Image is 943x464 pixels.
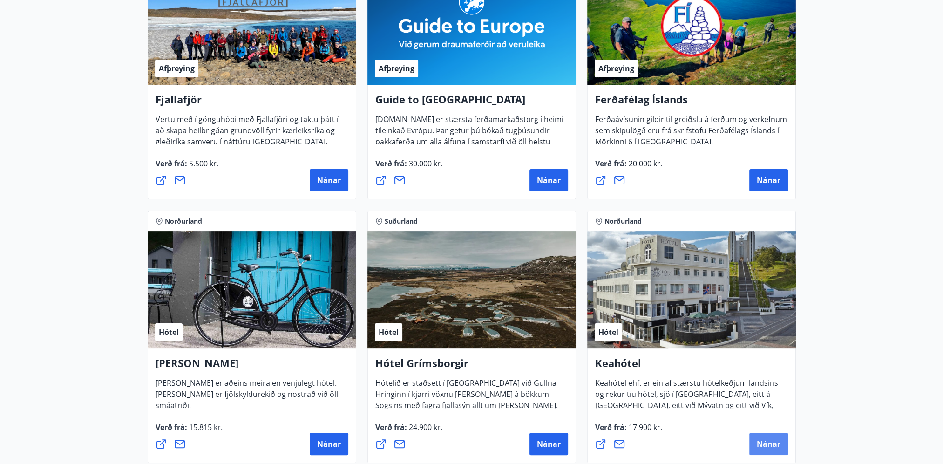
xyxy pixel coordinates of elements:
[165,217,202,226] span: Norðurland
[598,63,634,74] span: Afþreying
[317,175,341,185] span: Nánar
[156,422,223,440] span: Verð frá :
[595,422,662,440] span: Verð frá :
[407,422,442,432] span: 24.900 kr.
[537,175,561,185] span: Nánar
[379,327,399,337] span: Hótel
[156,92,348,114] h4: Fjallafjör
[375,158,442,176] span: Verð frá :
[529,433,568,455] button: Nánar
[156,114,339,154] span: Vertu með í gönguhópi með Fjallafjöri og taktu þátt í að skapa heilbrigðan grundvöll fyrir kærlei...
[379,63,414,74] span: Afþreying
[595,378,778,440] span: Keahótel ehf. er ein af stærstu hótelkeðjum landsins og rekur tíu hótel, sjö í [GEOGRAPHIC_DATA],...
[159,63,195,74] span: Afþreying
[604,217,642,226] span: Norðurland
[595,356,788,377] h4: Keahótel
[187,422,223,432] span: 15.815 kr.
[598,327,618,337] span: Hótel
[537,439,561,449] span: Nánar
[595,158,662,176] span: Verð frá :
[627,422,662,432] span: 17.900 kr.
[375,114,563,177] span: [DOMAIN_NAME] er stærsta ferðamarkaðstorg í heimi tileinkað Evrópu. Þar getur þú bókað tugþúsundi...
[595,92,788,114] h4: Ferðafélag Íslands
[317,439,341,449] span: Nánar
[749,169,788,191] button: Nánar
[595,114,787,154] span: Ferðaávísunin gildir til greiðslu á ferðum og verkefnum sem skipulögð eru frá skrifstofu Ferðafél...
[156,378,338,418] span: [PERSON_NAME] er aðeins meira en venjulegt hótel. [PERSON_NAME] er fjölskyldurekið og nostrað við...
[627,158,662,169] span: 20.000 kr.
[385,217,418,226] span: Suðurland
[375,92,568,114] h4: Guide to [GEOGRAPHIC_DATA]
[375,378,558,440] span: Hótelið er staðsett í [GEOGRAPHIC_DATA] við Gullna Hringinn í kjarri vöxnu [PERSON_NAME] á bökkum...
[529,169,568,191] button: Nánar
[375,356,568,377] h4: Hótel Grímsborgir
[749,433,788,455] button: Nánar
[757,439,780,449] span: Nánar
[310,169,348,191] button: Nánar
[187,158,218,169] span: 5.500 kr.
[757,175,780,185] span: Nánar
[375,422,442,440] span: Verð frá :
[407,158,442,169] span: 30.000 kr.
[310,433,348,455] button: Nánar
[156,158,218,176] span: Verð frá :
[159,327,179,337] span: Hótel
[156,356,348,377] h4: [PERSON_NAME]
